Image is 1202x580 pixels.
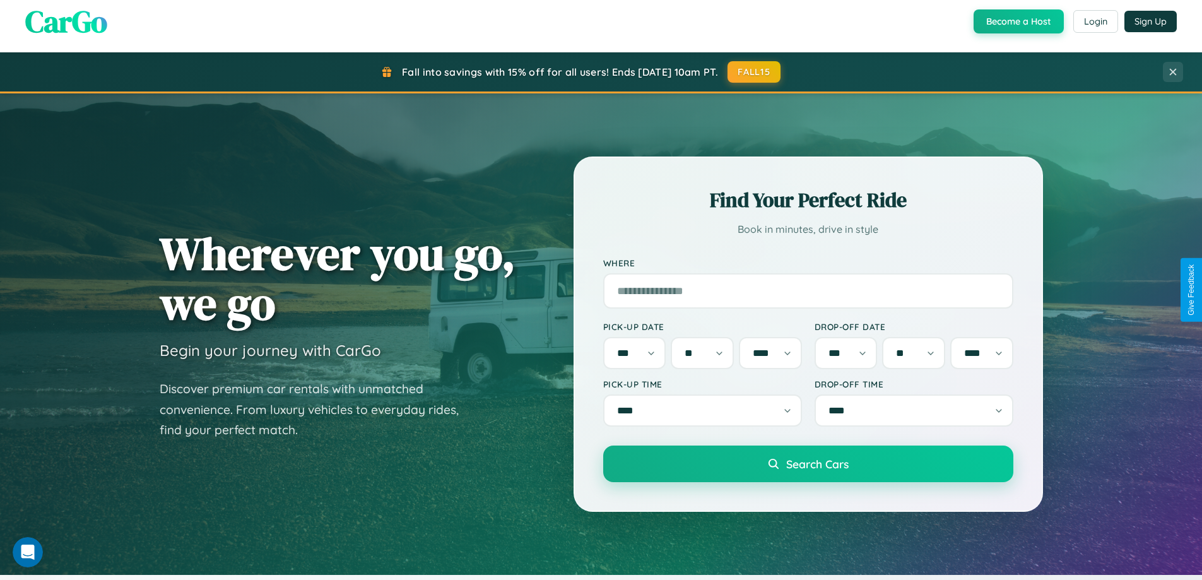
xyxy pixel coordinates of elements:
h2: Find Your Perfect Ride [603,186,1013,214]
h3: Begin your journey with CarGo [160,341,381,360]
label: Pick-up Date [603,321,802,332]
label: Drop-off Date [815,321,1013,332]
button: FALL15 [728,61,781,83]
iframe: Intercom live chat [13,537,43,567]
h1: Wherever you go, we go [160,228,516,328]
label: Pick-up Time [603,379,802,389]
span: Search Cars [786,457,849,471]
button: Search Cars [603,446,1013,482]
label: Where [603,257,1013,268]
button: Login [1073,10,1118,33]
span: CarGo [25,1,107,42]
label: Drop-off Time [815,379,1013,389]
button: Sign Up [1124,11,1177,32]
p: Book in minutes, drive in style [603,220,1013,239]
div: Give Feedback [1187,264,1196,316]
span: Fall into savings with 15% off for all users! Ends [DATE] 10am PT. [402,66,718,78]
button: Become a Host [974,9,1064,33]
p: Discover premium car rentals with unmatched convenience. From luxury vehicles to everyday rides, ... [160,379,475,441]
